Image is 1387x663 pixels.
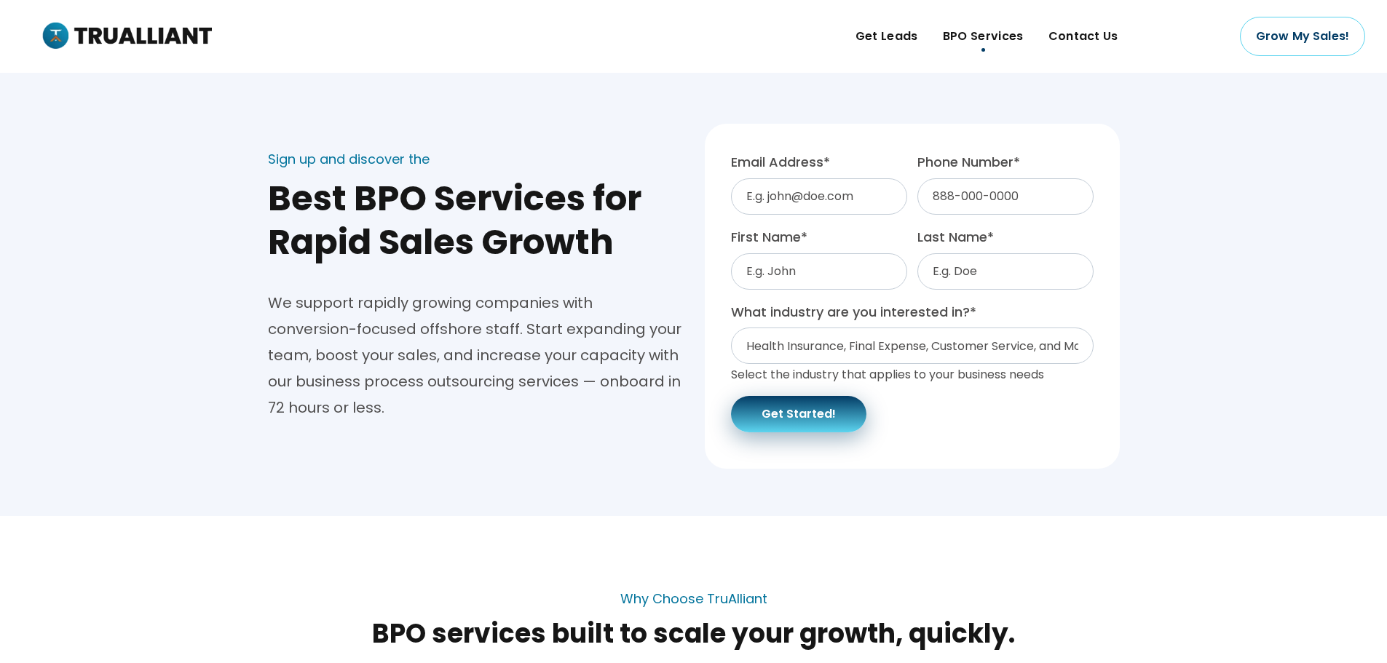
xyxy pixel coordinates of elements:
div: Why Choose TruAlliant [620,592,767,606]
input: 888-000-0000 [917,178,1094,215]
label: What industry are you interested in? [731,300,1094,325]
label: First Name [731,225,907,250]
label: Phone Number [917,150,1094,175]
h2: BPO services built to scale your growth, quickly. [268,616,1120,651]
input: E.g. Doe [917,253,1094,290]
input: E.g. john@doe.com [731,178,907,215]
button: Get Started! [731,396,866,432]
h2: Best BPO Services for Rapid Sales Growth [268,177,683,264]
span: Contact Us [1048,25,1118,47]
label: Last Name [917,225,1094,250]
span: Get Leads [855,25,918,47]
div: We support rapidly growing companies with conversion-focused offshore staff. Start expanding your... [268,290,683,421]
label: Email Address [731,150,907,175]
span: BPO Services [943,25,1024,47]
div: Sign up and discover the [268,152,430,167]
span: Select the industry that applies to your business needs [731,366,1044,383]
a: Grow My Sales! [1240,17,1365,56]
input: E.g. John [731,253,907,290]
